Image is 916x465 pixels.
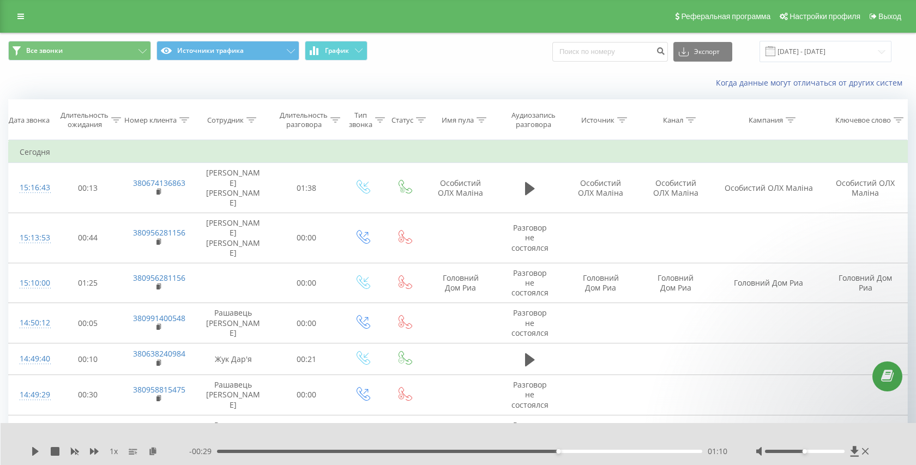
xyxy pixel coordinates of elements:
[194,213,272,263] td: [PERSON_NAME] [PERSON_NAME]
[835,116,891,125] div: Ключевое слово
[61,111,109,129] div: Длительность ожидания
[713,163,824,213] td: Особистий ОЛХ Маліна
[272,213,341,263] td: 00:00
[53,213,122,263] td: 00:44
[272,303,341,343] td: 00:00
[20,384,42,406] div: 14:49:29
[425,263,497,303] td: Головний Дом Риа
[53,343,122,375] td: 00:10
[681,12,770,21] span: Реферальная программа
[803,449,807,454] div: Accessibility label
[749,116,783,125] div: Кампания
[708,446,727,457] span: 01:10
[53,163,122,213] td: 00:13
[272,375,341,415] td: 00:00
[511,222,549,252] span: Разговор не состоялся
[194,415,272,455] td: Рашавець [PERSON_NAME]
[272,343,341,375] td: 00:21
[790,12,860,21] span: Настройки профиля
[511,268,549,298] span: Разговор не состоялся
[272,163,341,213] td: 01:38
[133,178,185,188] a: 380674136863
[563,263,638,303] td: Головний Дом Риа
[133,348,185,359] a: 380638240984
[133,273,185,283] a: 380956281156
[878,12,901,21] span: Выход
[824,163,907,213] td: Особистий ОЛХ Маліна
[133,313,185,323] a: 380991400548
[26,46,63,55] span: Все звонки
[207,116,244,125] div: Сотрудник
[272,263,341,303] td: 00:00
[110,446,118,457] span: 1 x
[638,263,713,303] td: Головний Дом Риа
[194,163,272,213] td: [PERSON_NAME] [PERSON_NAME]
[53,263,122,303] td: 01:25
[305,41,367,61] button: График
[194,343,272,375] td: Жук Дар'я
[552,42,668,62] input: Поиск по номеру
[349,111,372,129] div: Тип звонка
[511,420,549,450] span: Разговор не состоялся
[325,47,349,55] span: График
[53,375,122,415] td: 00:30
[716,77,908,88] a: Когда данные могут отличаться от других систем
[638,163,713,213] td: Особистий ОЛХ Маліна
[673,42,732,62] button: Экспорт
[53,303,122,343] td: 00:05
[556,449,561,454] div: Accessibility label
[20,177,42,198] div: 15:16:43
[507,111,561,129] div: Аудиозапись разговора
[53,415,122,455] td: 00:03
[8,41,151,61] button: Все звонки
[189,446,217,457] span: - 00:29
[194,303,272,343] td: Рашавець [PERSON_NAME]
[425,163,497,213] td: Особистий ОЛХ Маліна
[133,384,185,395] a: 380958815475
[124,116,177,125] div: Номер клиента
[20,273,42,294] div: 15:10:00
[280,111,328,129] div: Длительность разговора
[156,41,299,61] button: Источники трафика
[194,375,272,415] td: Рашавець [PERSON_NAME]
[133,227,185,238] a: 380956281156
[442,116,474,125] div: Имя пула
[511,379,549,409] span: Разговор не состоялся
[272,415,341,455] td: 00:00
[20,348,42,370] div: 14:49:40
[879,403,905,430] iframe: Intercom live chat
[9,141,908,163] td: Сегодня
[391,116,413,125] div: Статус
[563,163,638,213] td: Особистий ОЛХ Маліна
[663,116,683,125] div: Канал
[581,116,614,125] div: Источник
[20,227,42,249] div: 15:13:53
[20,312,42,334] div: 14:50:12
[511,307,549,337] span: Разговор не состоялся
[9,116,50,125] div: Дата звонка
